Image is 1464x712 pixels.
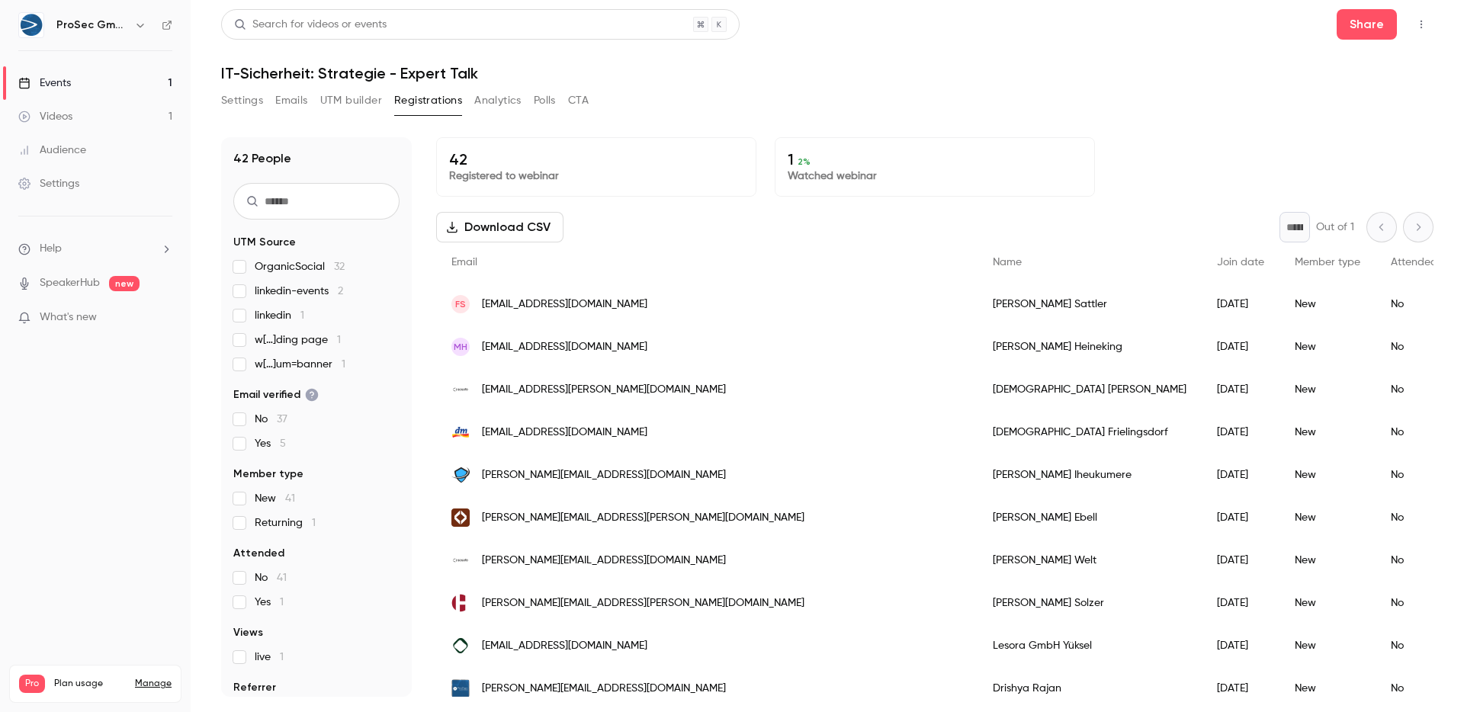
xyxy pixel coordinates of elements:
div: [DATE] [1202,667,1279,710]
h1: IT-Sicherheit: Strategie - Expert Talk [221,64,1433,82]
h1: 42 People [233,149,291,168]
span: Referrer [233,680,276,695]
div: New [1279,624,1376,667]
img: sosafe.de [451,551,470,569]
span: Email [451,257,477,268]
span: linkedin [255,308,304,323]
button: Download CSV [436,212,563,242]
span: Pro [19,675,45,693]
span: linkedin-events [255,284,343,299]
p: 1 [788,150,1082,168]
div: Settings [18,176,79,191]
p: Watched webinar [788,168,1082,184]
span: New [255,491,295,506]
p: Out of 1 [1316,220,1354,235]
span: [PERSON_NAME][EMAIL_ADDRESS][DOMAIN_NAME] [482,467,726,483]
span: [EMAIL_ADDRESS][DOMAIN_NAME] [482,425,647,441]
div: Videos [18,109,72,124]
img: lesora.de [451,637,470,655]
span: Attended [1391,257,1437,268]
li: help-dropdown-opener [18,241,172,257]
span: 2 [338,286,343,297]
span: What's new [40,309,97,326]
span: Yes [255,436,286,451]
span: 5 [280,438,286,449]
span: 1 [300,310,304,321]
span: 1 [342,359,345,370]
div: [DATE] [1202,539,1279,582]
div: New [1279,667,1376,710]
span: 2 % [798,156,811,167]
button: Polls [534,88,556,113]
div: [PERSON_NAME] Solzer [978,582,1202,624]
span: [PERSON_NAME][EMAIL_ADDRESS][DOMAIN_NAME] [482,553,726,569]
button: CTA [568,88,589,113]
div: New [1279,283,1376,326]
div: No [1376,454,1453,496]
div: [PERSON_NAME] Ebell [978,496,1202,539]
div: [PERSON_NAME] Iheukumere [978,454,1202,496]
div: [DATE] [1202,368,1279,411]
span: [EMAIL_ADDRESS][PERSON_NAME][DOMAIN_NAME] [482,382,726,398]
div: No [1376,539,1453,582]
div: [DATE] [1202,624,1279,667]
img: ProSec GmbH [19,13,43,37]
div: Drishya Rajan [978,667,1202,710]
div: [DEMOGRAPHIC_DATA] [PERSON_NAME] [978,368,1202,411]
span: [EMAIL_ADDRESS][DOMAIN_NAME] [482,339,647,355]
div: [DATE] [1202,582,1279,624]
div: New [1279,368,1376,411]
span: Help [40,241,62,257]
div: [DEMOGRAPHIC_DATA] Frielingsdorf [978,411,1202,454]
div: No [1376,667,1453,710]
span: Member type [233,467,303,482]
img: safelink-it.com [451,466,470,484]
span: Attended [233,546,284,561]
span: 41 [277,572,287,583]
span: Plan usage [54,678,126,690]
div: No [1376,582,1453,624]
span: 41 [285,493,295,504]
div: [PERSON_NAME] Sattler [978,283,1202,326]
p: Registered to webinar [449,168,743,184]
a: SpeakerHub [40,275,100,291]
span: 1 [337,335,341,345]
div: New [1279,454,1376,496]
span: Join date [1217,257,1264,268]
div: [DATE] [1202,454,1279,496]
img: dm.de [451,426,470,439]
span: 1 [280,597,284,608]
button: Analytics [474,88,522,113]
div: [PERSON_NAME] Welt [978,539,1202,582]
span: 37 [277,414,287,425]
p: 42 [449,150,743,168]
span: [PERSON_NAME][EMAIL_ADDRESS][PERSON_NAME][DOMAIN_NAME] [482,595,804,611]
div: [DATE] [1202,283,1279,326]
span: 1 [312,518,316,528]
span: OrganicSocial [255,259,345,274]
div: Events [18,75,71,91]
a: Manage [135,678,172,690]
img: prosec-networks.com [451,679,470,698]
div: [DATE] [1202,411,1279,454]
div: New [1279,496,1376,539]
span: Email verified [233,387,319,403]
img: sosafe.de [451,380,470,399]
span: MH [454,340,467,354]
span: [EMAIL_ADDRESS][DOMAIN_NAME] [482,638,647,654]
span: No [255,412,287,427]
button: Emails [275,88,307,113]
span: [PERSON_NAME][EMAIL_ADDRESS][DOMAIN_NAME] [482,681,726,697]
div: New [1279,411,1376,454]
span: [EMAIL_ADDRESS][DOMAIN_NAME] [482,297,647,313]
span: UTM Source [233,235,296,250]
span: Name [993,257,1022,268]
div: New [1279,326,1376,368]
button: Share [1337,9,1397,40]
div: No [1376,411,1453,454]
div: No [1376,496,1453,539]
span: 1 [280,652,284,662]
span: 32 [334,261,345,272]
img: horn-cosifan.de [451,594,470,612]
span: FS [455,297,466,311]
